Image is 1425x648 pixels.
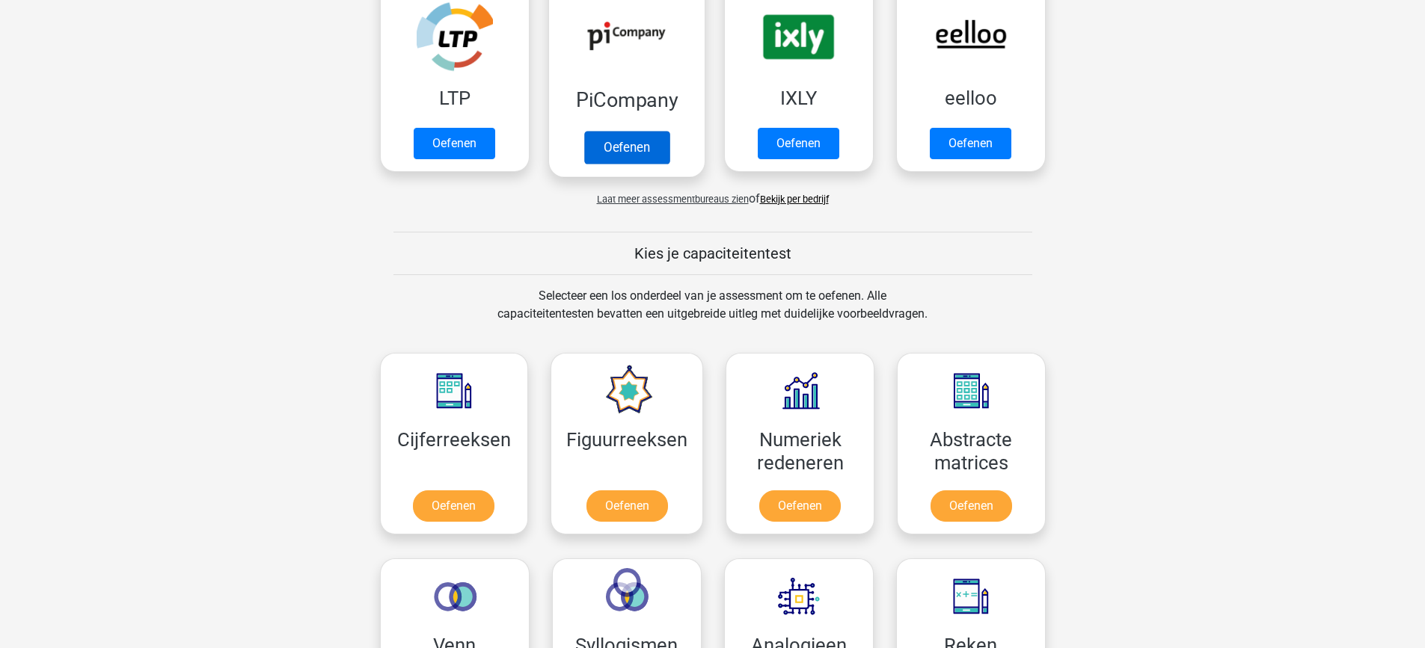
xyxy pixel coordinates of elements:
a: Oefenen [583,131,669,164]
div: Selecteer een los onderdeel van je assessment om te oefenen. Alle capaciteitentesten bevatten een... [483,287,942,341]
a: Oefenen [931,490,1012,522]
a: Bekijk per bedrijf [760,194,829,205]
span: Laat meer assessmentbureaus zien [597,194,749,205]
a: Oefenen [413,490,494,522]
a: Oefenen [758,128,839,159]
a: Oefenen [759,490,841,522]
div: of [369,178,1057,208]
a: Oefenen [586,490,668,522]
a: Oefenen [930,128,1011,159]
h5: Kies je capaciteitentest [393,244,1032,262]
a: Oefenen [414,128,495,159]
